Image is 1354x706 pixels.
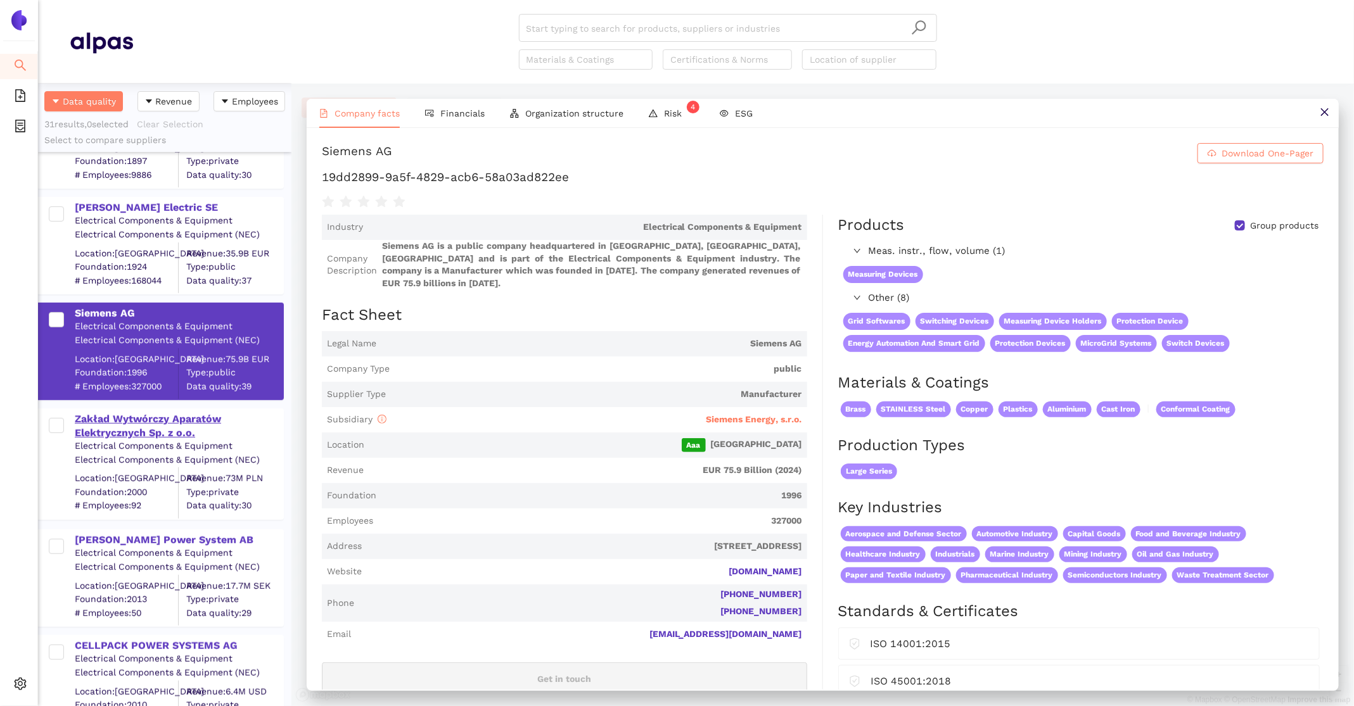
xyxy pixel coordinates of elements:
[319,109,328,118] span: file-text
[1162,335,1230,352] span: Switch Devices
[869,291,1317,306] span: Other (8)
[75,685,178,698] div: Location: [GEOGRAPHIC_DATA]
[849,636,860,650] span: safety-certificate
[1320,107,1330,117] span: close
[156,94,193,108] span: Revenue
[367,540,802,553] span: [STREET_ADDRESS]
[375,196,388,208] span: star
[327,363,390,375] span: Company Type
[75,229,283,241] div: Electrical Components & Equipment (NEC)
[327,489,376,502] span: Foundation
[999,313,1107,330] span: Measuring Device Holders
[75,579,178,592] div: Location: [GEOGRAPHIC_DATA]
[44,91,123,111] button: caret-downData quality
[838,601,1324,622] h2: Standards & Certificates
[1112,313,1189,330] span: Protection Device
[1097,401,1140,417] span: Cast Iron
[1059,546,1127,562] span: Mining Industry
[322,169,1324,186] h1: 19dd2899-9a5f-4829-acb6-58a03ad822ee
[75,593,178,606] span: Foundation: 2013
[327,628,351,641] span: Email
[75,472,178,485] div: Location: [GEOGRAPHIC_DATA]
[327,388,386,401] span: Supplier Type
[75,639,283,653] div: CELLPACK POWER SYSTEMS AG
[440,108,485,118] span: Financials
[1172,567,1274,583] span: Waste Treatment Sector
[220,97,229,107] span: caret-down
[51,97,60,107] span: caret-down
[327,565,362,578] span: Website
[327,515,373,527] span: Employees
[838,288,1322,308] div: Other (8)
[378,415,386,424] span: info-circle
[75,533,283,547] div: [PERSON_NAME] Power System AB
[322,196,335,208] span: star
[1132,546,1219,562] span: Oil and Gas Industry
[931,546,980,562] span: Industrials
[75,486,178,498] span: Foundation: 2000
[841,546,926,562] span: Healthcare Industry
[1063,567,1167,583] span: Semiconductors Industry
[425,109,434,118] span: fund-view
[186,274,283,287] span: Data quality: 37
[136,114,212,134] button: Clear Selection
[327,597,354,610] span: Phone
[876,401,951,417] span: STAINLESS Steel
[871,673,1309,689] div: ISO 45001:2018
[735,108,753,118] span: ESG
[368,221,802,234] span: Electrical Components & Equipment
[720,109,729,118] span: eye
[838,215,905,236] div: Products
[841,463,897,479] span: Large Series
[327,221,363,234] span: Industry
[843,335,985,352] span: Energy Automation And Smart Grid
[75,607,178,619] span: # Employees: 50
[327,253,377,277] span: Company Description
[75,380,178,393] span: # Employees: 327000
[510,109,519,118] span: apartment
[841,401,871,417] span: Brass
[14,673,27,698] span: setting
[186,472,283,485] div: Revenue: 73M PLN
[871,636,1309,652] div: ISO 14001:2015
[186,607,283,619] span: Data quality: 29
[75,201,283,215] div: [PERSON_NAME] Electric SE
[75,547,283,560] div: Electrical Components & Equipment
[75,215,283,227] div: Electrical Components & Equipment
[381,489,802,502] span: 1996
[137,91,200,111] button: caret-downRevenue
[186,380,283,393] span: Data quality: 39
[214,91,285,111] button: caret-downEmployees
[186,168,283,181] span: Data quality: 30
[75,412,283,441] div: Zakład Wytwórczy Aparatów Elektrycznych Sp. z o.o.
[841,567,951,583] span: Paper and Textile Industry
[327,414,386,424] span: Subsidiary
[911,20,927,35] span: search
[838,241,1322,262] div: Meas. instr., flow, volume (1)
[1156,401,1236,417] span: Conformal Coating
[838,372,1324,394] h2: Materials & Coatings
[664,108,694,118] span: Risk
[75,667,283,679] div: Electrical Components & Equipment (NEC)
[682,438,706,452] span: Aaa
[75,334,283,347] div: Electrical Components & Equipment (NEC)
[999,401,1038,417] span: Plastics
[232,94,278,108] span: Employees
[327,337,376,350] span: Legal Name
[186,486,283,498] span: Type: private
[1043,401,1092,417] span: Aluminium
[357,196,370,208] span: star
[843,266,923,283] span: Measuring Devices
[322,305,807,326] h2: Fact Sheet
[378,515,802,527] span: 327000
[186,593,283,606] span: Type: private
[322,143,392,163] div: Siemens AG
[144,97,153,107] span: caret-down
[186,685,283,698] div: Revenue: 6.4M USD
[1063,526,1126,542] span: Capital Goods
[849,673,860,687] span: safety-certificate
[1076,335,1157,352] span: MicroGrid Systems
[869,244,1317,259] span: Meas. instr., flow, volume (1)
[843,313,910,330] span: Grid Softwares
[75,453,283,466] div: Electrical Components & Equipment (NEC)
